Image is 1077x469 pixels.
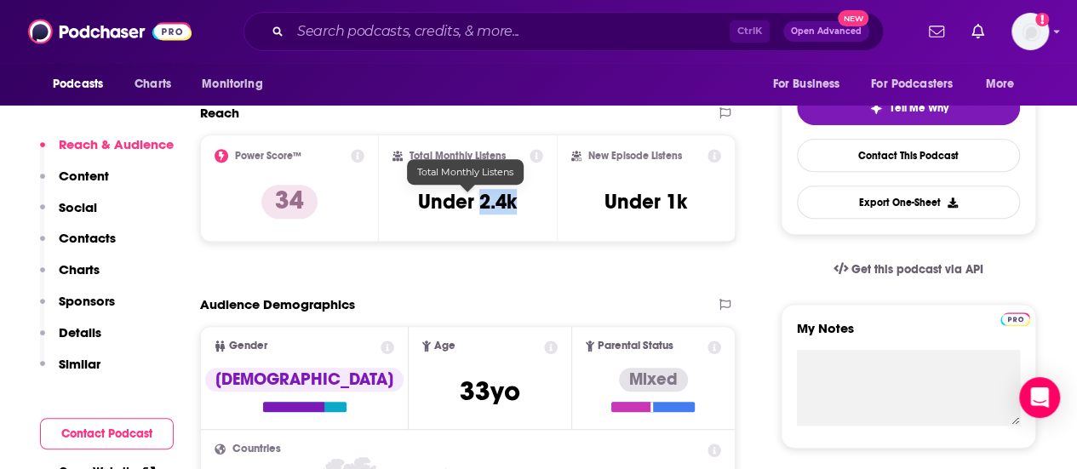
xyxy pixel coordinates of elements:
button: tell me why sparkleTell Me Why [797,89,1020,125]
p: Similar [59,356,100,372]
div: [DEMOGRAPHIC_DATA] [205,368,404,392]
h3: Under 1k [604,189,687,214]
button: Sponsors [40,293,115,324]
button: Reach & Audience [40,136,174,168]
a: Get this podcast via API [820,249,997,290]
button: Similar [40,356,100,387]
h2: Audience Demographics [200,296,355,312]
a: Show notifications dropdown [965,17,991,46]
p: Contacts [59,230,116,246]
span: Age [434,340,455,352]
span: Open Advanced [791,27,862,36]
p: 34 [261,185,318,219]
a: Charts [123,68,181,100]
p: Social [59,199,97,215]
span: Total Monthly Listens [417,166,513,178]
span: Ctrl K [730,20,770,43]
h2: Reach [200,105,239,121]
img: Podchaser - Follow, Share and Rate Podcasts [28,15,192,48]
button: open menu [190,68,284,100]
span: Podcasts [53,72,103,96]
span: Countries [232,443,281,455]
button: Charts [40,261,100,293]
button: Content [40,168,109,199]
button: open menu [760,68,861,100]
p: Content [59,168,109,184]
button: Open AdvancedNew [783,21,869,42]
span: 33 yo [460,375,520,408]
button: open menu [860,68,977,100]
p: Reach & Audience [59,136,174,152]
button: Show profile menu [1011,13,1049,50]
span: Tell Me Why [890,101,948,115]
svg: Add a profile image [1035,13,1049,26]
span: Gender [229,340,267,352]
span: Logged in as HavasFormulab2b [1011,13,1049,50]
input: Search podcasts, credits, & more... [290,18,730,45]
button: Contact Podcast [40,418,174,449]
span: Get this podcast via API [851,262,983,277]
h2: Power Score™ [235,150,301,162]
span: Monitoring [202,72,262,96]
button: Contacts [40,230,116,261]
div: Open Intercom Messenger [1019,377,1060,418]
div: Mixed [619,368,688,392]
span: More [986,72,1015,96]
h2: Total Monthly Listens [410,150,506,162]
div: Search podcasts, credits, & more... [243,12,884,51]
span: For Business [772,72,839,96]
button: Export One-Sheet [797,186,1020,219]
span: New [838,10,868,26]
button: open menu [41,68,125,100]
img: User Profile [1011,13,1049,50]
a: Show notifications dropdown [922,17,951,46]
p: Details [59,324,101,340]
h2: New Episode Listens [588,150,682,162]
span: Parental Status [598,340,673,352]
a: Contact This Podcast [797,139,1020,172]
span: For Podcasters [871,72,953,96]
p: Sponsors [59,293,115,309]
button: open menu [974,68,1036,100]
img: Podchaser Pro [1000,312,1030,326]
img: tell me why sparkle [869,101,883,115]
span: Charts [135,72,171,96]
p: Charts [59,261,100,277]
button: Social [40,199,97,231]
a: Pro website [1000,310,1030,326]
h3: Under 2.4k [418,189,517,214]
button: Details [40,324,101,356]
label: My Notes [797,320,1020,350]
